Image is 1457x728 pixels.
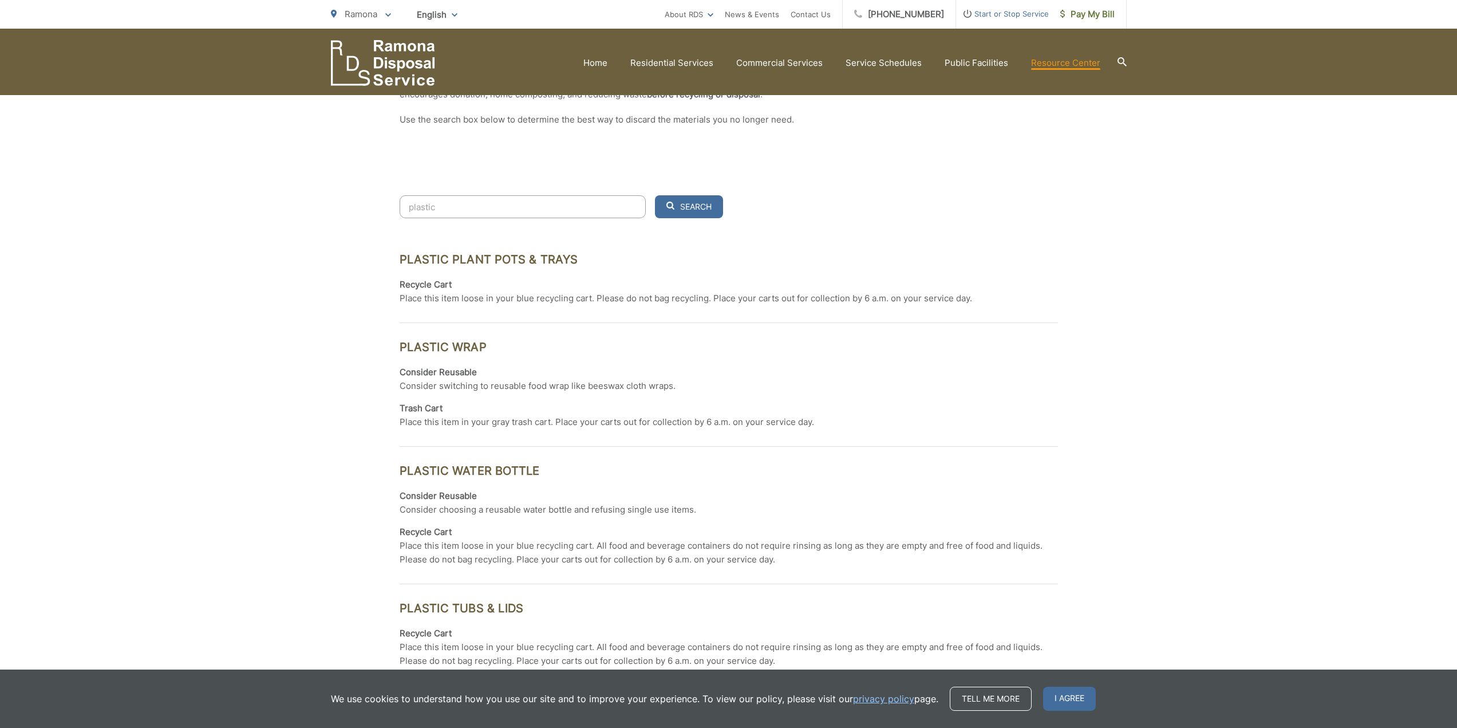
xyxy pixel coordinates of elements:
span: I agree [1043,687,1096,711]
span: Search [680,202,712,212]
h3: Plastic Wrap [400,340,1058,354]
strong: Consider Reusable [400,490,477,501]
input: Search [400,195,646,218]
strong: Trash Cart [400,403,443,414]
h3: Plastic Plant Pots & Trays [400,253,1058,266]
span: Ramona [345,9,377,19]
p: Use the search box below to determine the best way to discard the materials you no longer need. [400,113,1058,127]
a: About RDS [665,7,713,21]
strong: Recycle Cart [400,526,452,537]
span: Pay My Bill [1060,7,1115,21]
a: EDCD logo. Return to the homepage. [331,40,435,86]
h3: Plastic Tubs & Lids [400,601,1058,615]
a: Residential Services [630,56,713,70]
button: Search [655,195,723,218]
a: Commercial Services [736,56,823,70]
p: Place this item loose in your blue recycling cart. All food and beverage containers do not requir... [400,640,1058,668]
p: Consider switching to reusable food wrap like beeswax cloth wraps. [400,379,676,393]
strong: Recycle Cart [400,279,452,290]
span: English [408,5,466,25]
a: Public Facilities [945,56,1008,70]
h3: Plastic Water Bottle [400,464,1058,478]
p: Place this item loose in your blue recycling cart. Please do not bag recycling. Place your carts ... [400,292,972,305]
strong: Consider Reusable [400,367,477,377]
a: Tell me more [950,687,1032,711]
a: Home [583,56,607,70]
p: Consider choosing a reusable water bottle and refusing single use items. [400,503,696,517]
strong: Recycle Cart [400,628,452,639]
a: Resource Center [1031,56,1100,70]
p: We use cookies to understand how you use our site and to improve your experience. To view our pol... [331,692,938,706]
a: Service Schedules [846,56,922,70]
p: Place this item in your gray trash cart. Place your carts out for collection by 6 a.m. on your se... [400,415,814,429]
p: Place this item loose in your blue recycling cart. All food and beverage containers do not requir... [400,539,1058,566]
a: privacy policy [853,692,914,706]
a: News & Events [725,7,779,21]
a: Contact Us [791,7,831,21]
